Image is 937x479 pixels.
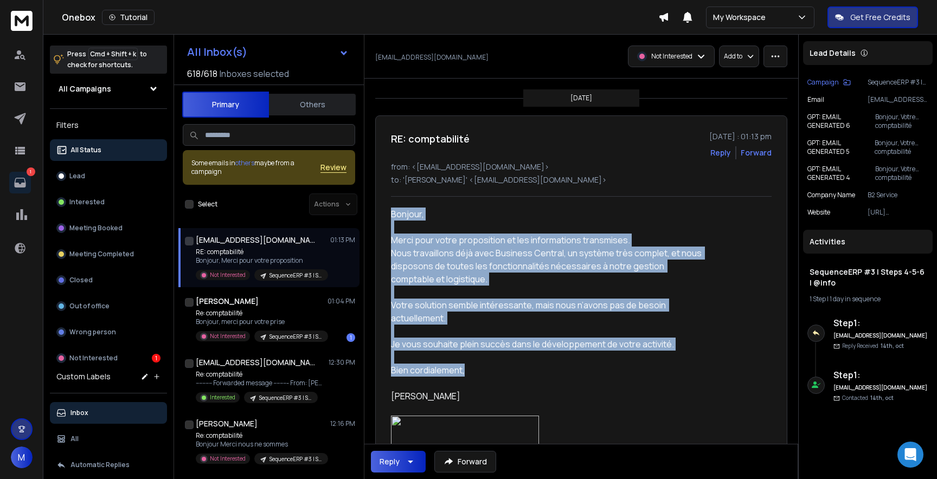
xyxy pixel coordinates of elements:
div: 1 [346,333,355,342]
div: 1 [152,354,161,363]
button: Others [269,93,356,116]
p: SequenceERP #3 | Steps 4-5-6 | @info [269,271,322,280]
p: [EMAIL_ADDRESS][DOMAIN_NAME] [868,95,928,104]
p: Contacted [842,394,894,402]
p: Meeting Completed [69,250,134,258]
h1: [PERSON_NAME] [196,418,258,429]
p: Not Interested [651,52,692,61]
p: Press to check for shortcuts. [67,49,147,70]
button: All Campaigns [50,78,167,100]
div: Some emails in maybe from a campaign [191,159,320,176]
button: Interested [50,191,167,213]
p: Bien cordialement, [391,364,708,377]
h1: [PERSON_NAME] [196,296,259,307]
p: Email [807,95,824,104]
p: Bonjour, Votre comptabilité traditionnelle est-elle lente et coûteuse, au détriment du développem... [875,139,928,156]
span: 14th, oct [881,342,904,349]
p: Closed [69,276,93,284]
p: Bonjour, Votre comptabilité traditionnelle est-elle lente et coûteuse, au détriment de la gestion... [875,165,928,182]
p: Merci pour votre proposition et les informations transmises. [391,234,708,247]
h1: SequenceERP #3 | Steps 4-5-6 | @info [810,267,926,288]
button: Campaign [807,78,851,87]
p: from: <[EMAIL_ADDRESS][DOMAIN_NAME]> [391,161,772,172]
p: Out of office [69,302,110,310]
button: Meeting Completed [50,243,167,265]
h6: Step 1 : [833,316,928,329]
h1: [EMAIL_ADDRESS][DOMAIN_NAME] +3 [196,357,315,368]
h1: All Campaigns [59,83,111,94]
button: Out of office [50,295,167,317]
div: Open Intercom Messenger [897,442,923,468]
p: Bonjour Merci nous ne sommes [196,440,326,449]
button: M [11,446,33,468]
h3: Filters [50,118,167,133]
h3: Inboxes selected [220,67,289,80]
button: Not Interested1 [50,347,167,369]
p: 1 [27,167,35,176]
p: [PERSON_NAME] [391,390,708,403]
p: Inbox [70,409,88,417]
span: 14th, oct [870,394,894,402]
p: Meeting Booked [69,224,123,232]
div: Activities [803,230,933,254]
button: Automatic Replies [50,454,167,476]
p: Not Interested [69,354,118,363]
p: Interested [210,393,235,402]
p: [EMAIL_ADDRESS][DOMAIN_NAME] [375,53,489,62]
p: to: '[PERSON_NAME]' <[EMAIL_ADDRESS][DOMAIN_NAME]> [391,174,772,185]
p: Votre solution semble intéressante, mais nous n’avons pas de besoin actuellement. [391,299,708,325]
button: Review [320,162,346,173]
span: 618 / 618 [187,67,217,80]
p: Re: comptabilité [196,431,326,440]
p: Not Interested [210,332,246,340]
p: GPT: EMAIL GENERATED 6 [807,113,875,130]
div: Reply [380,456,400,467]
div: Onebox [62,10,658,25]
div: Forward [741,147,772,158]
p: RE: comptabilité [196,248,326,256]
p: 12:16 PM [330,419,355,428]
p: Company Name [807,191,855,199]
p: Lead Details [810,48,856,59]
div: | [810,295,926,303]
p: My Workspace [713,12,770,23]
p: B2 Service [868,191,928,199]
h1: RE: comptabilité [391,131,470,146]
button: Closed [50,269,167,291]
p: Lead [69,172,85,180]
button: Reply [371,451,426,472]
p: 01:04 PM [328,297,355,306]
p: SequenceERP #3 | Steps 4-5-6 | @info [868,78,928,87]
p: GPT: EMAIL GENERATED 5 [807,139,875,156]
button: Reply [710,147,731,158]
h3: Custom Labels [56,371,111,382]
p: All [70,435,79,443]
button: Meeting Booked [50,217,167,239]
button: Lead [50,165,167,187]
p: Reply Received [842,342,904,350]
p: 01:13 PM [330,236,355,244]
p: Bonjour, [391,208,708,221]
span: Cmd + Shift + k [88,48,138,60]
p: Get Free Credits [850,12,910,23]
button: Get Free Credits [827,7,918,28]
p: [DATE] : 01:13 pm [709,131,772,142]
p: Not Interested [210,455,246,463]
h6: [EMAIL_ADDRESS][DOMAIN_NAME] [833,332,928,340]
p: 12:30 PM [329,358,355,367]
p: website [807,208,830,217]
p: SequenceERP #3 | Steps 4-5-6 | @info [269,333,322,341]
button: All [50,428,167,450]
p: Interested [69,198,105,206]
p: Add to [724,52,742,61]
p: [DATE] [570,94,592,102]
p: GPT: EMAIL GENERATED 4 [807,165,875,182]
p: SequenceERP #3 | Steps 4-5-6 | @info [269,455,322,463]
button: Tutorial [102,10,155,25]
button: Forward [434,451,496,472]
h6: [EMAIL_ADDRESS][DOMAIN_NAME] [833,384,928,392]
button: Primary [182,92,269,118]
